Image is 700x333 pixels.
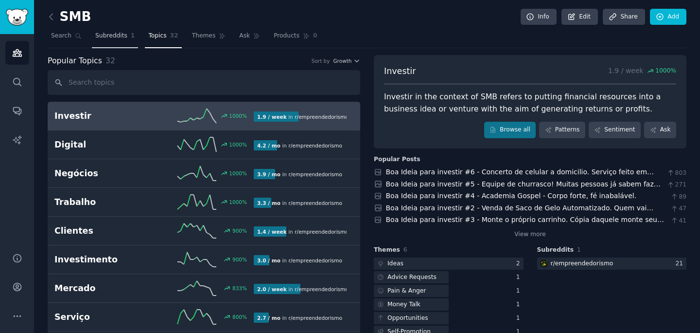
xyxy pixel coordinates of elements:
[232,314,247,320] div: 800 %
[48,70,360,95] input: Search topics
[51,32,71,40] span: Search
[384,65,416,77] span: Investir
[48,217,360,245] a: Clientes900%1.4 / weekin r/empreendedorismo
[257,286,287,292] b: 2.0 / week
[6,9,28,26] img: GummySearch logo
[516,314,524,323] div: 1
[257,200,280,206] b: 3.3 / mo
[539,122,585,138] a: Patterns
[257,114,287,120] b: 1.9 / week
[48,55,102,67] span: Popular Topics
[384,91,676,115] div: Investir in the context of SMB refers to putting financial resources into a business idea or vent...
[229,112,247,119] div: 1000 %
[288,171,342,177] span: r/ empreendedorismo
[257,315,280,321] b: 2.7 / mo
[608,65,676,77] p: 1.9 / week
[387,273,437,282] div: Advice Requests
[270,28,320,48] a: Products0
[145,28,181,48] a: Topics32
[374,298,524,311] a: Money Talk1
[288,143,342,148] span: r/ empreendedorismo
[54,110,154,122] h2: Investir
[254,226,347,237] div: in
[48,9,91,25] h2: SMB
[514,230,546,239] a: View more
[333,57,360,64] button: Growth
[603,9,645,25] a: Share
[232,256,247,263] div: 900 %
[387,314,428,323] div: Opportunities
[295,286,348,292] span: r/ empreendedorismo
[374,271,524,283] a: Advice Requests1
[484,122,536,138] a: Browse all
[257,258,280,263] b: 3.0 / mo
[288,315,342,321] span: r/ empreendedorismo
[670,204,686,213] span: 47
[54,311,154,323] h2: Serviço
[313,32,317,40] span: 0
[666,169,686,178] span: 803
[386,192,637,200] a: Boa Ideia para investir #4 - Academia Gospel - Corpo forte, fé inabalável.
[254,313,346,323] div: in
[95,32,127,40] span: Subreddits
[516,273,524,282] div: 1
[387,259,403,268] div: Ideas
[650,9,686,25] a: Add
[54,225,154,237] h2: Clientes
[333,57,351,64] span: Growth
[295,229,348,235] span: r/ empreendedorismo
[48,102,360,130] a: Investir1000%1.9 / weekin r/empreendedorismo
[236,28,263,48] a: Ask
[675,259,686,268] div: 21
[374,312,524,324] a: Opportunities1
[48,159,360,188] a: Negócios1000%3.9 / moin r/empreendedorismo
[148,32,166,40] span: Topics
[254,198,346,208] div: in
[551,259,613,268] div: r/ empreendedorismo
[54,167,154,180] h2: Negócios
[374,285,524,297] a: Pain & Anger1
[541,260,547,267] img: empreendedorismo
[170,32,178,40] span: 32
[192,32,216,40] span: Themes
[537,246,574,255] span: Subreddits
[537,258,687,270] a: empreendedorismor/empreendedorismo21
[257,143,280,148] b: 4.2 / mo
[257,229,287,235] b: 1.4 / week
[577,246,581,253] span: 1
[254,255,346,265] div: in
[521,9,557,25] a: Info
[374,258,524,270] a: Ideas2
[54,196,154,208] h2: Trabalho
[516,259,524,268] div: 2
[229,170,247,177] div: 1000 %
[589,122,641,138] a: Sentiment
[374,246,400,255] span: Themes
[670,193,686,202] span: 89
[254,169,346,179] div: in
[48,188,360,217] a: Trabalho1000%3.3 / moin r/empreendedorismo
[229,141,247,148] div: 1000 %
[386,180,661,198] a: Boa Ideia para investir #5 - Equipe de churrasco! Muitas pessoas já sabem fazer churrasco. Porque...
[189,28,229,48] a: Themes
[257,171,280,177] b: 3.9 / mo
[387,287,426,296] div: Pain & Anger
[54,282,154,295] h2: Mercado
[232,227,247,234] div: 900 %
[48,245,360,274] a: Investimento900%3.0 / moin r/empreendedorismo
[386,216,664,234] a: Boa Ideia para investir #3 - Monte o próprio carrinho. Cópia daquele monte seu urso de pelúcia.
[655,67,676,75] span: 1000 %
[561,9,598,25] a: Edit
[516,287,524,296] div: 1
[288,200,342,206] span: r/ empreendedorismo
[54,254,154,266] h2: Investimento
[374,155,420,164] div: Popular Posts
[239,32,250,40] span: Ask
[54,139,154,151] h2: Digital
[105,56,115,65] span: 32
[254,140,346,150] div: in
[644,122,676,138] a: Ask
[666,181,686,189] span: 271
[48,274,360,303] a: Mercado833%2.0 / weekin r/empreendedorismo
[288,258,342,263] span: r/ empreendedorismo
